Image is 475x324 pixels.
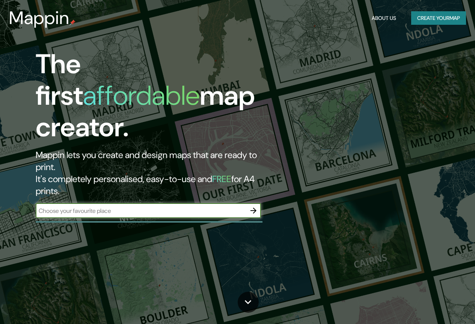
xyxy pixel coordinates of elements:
h3: Mappin [9,8,69,29]
input: Choose your favourite place [36,206,246,215]
button: Create yourmap [411,11,466,25]
h1: The first map creator. [36,48,273,149]
h1: affordable [83,78,200,113]
h2: Mappin lets you create and design maps that are ready to print. It's completely personalised, eas... [36,149,273,197]
img: mappin-pin [69,20,75,26]
button: About Us [369,11,399,25]
h5: FREE [212,173,231,185]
